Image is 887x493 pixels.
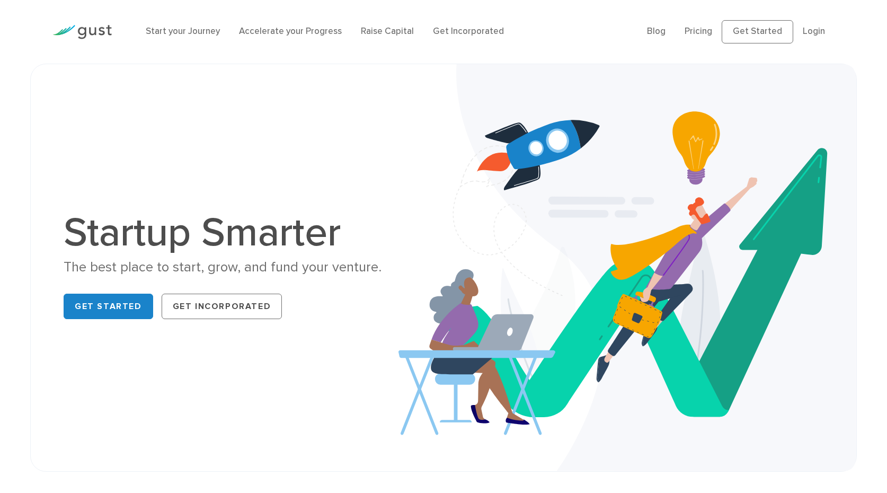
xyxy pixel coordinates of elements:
a: Start your Journey [146,26,220,37]
a: Accelerate your Progress [239,26,342,37]
a: Blog [647,26,666,37]
div: The best place to start, grow, and fund your venture. [64,258,429,277]
a: Get Started [64,294,153,319]
img: Startup Smarter Hero [398,64,856,471]
a: Get Incorporated [162,294,282,319]
a: Get Incorporated [433,26,504,37]
a: Pricing [685,26,712,37]
a: Get Started [722,20,793,43]
a: Raise Capital [361,26,414,37]
img: Gust Logo [52,25,112,39]
a: Login [803,26,825,37]
h1: Startup Smarter [64,213,429,253]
